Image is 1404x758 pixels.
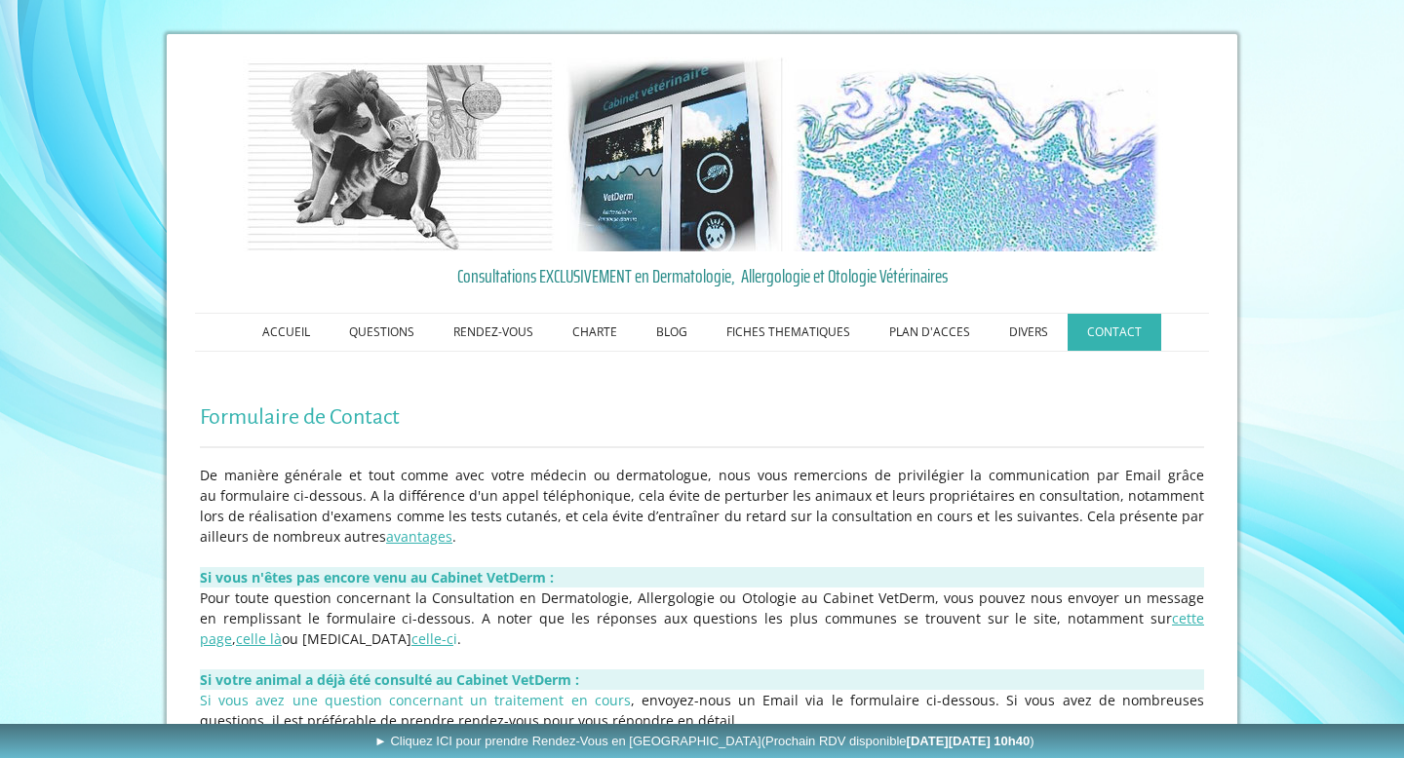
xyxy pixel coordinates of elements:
[200,588,1204,648] span: Pour toute question concernant la Consultation en Dermatologie, Allergologie ou Otologie au Cabin...
[236,629,282,648] a: celle là
[1068,314,1161,351] a: CONTACT
[761,734,1034,748] span: (Prochain RDV disponible )
[870,314,990,351] a: PLAN D'ACCES
[200,405,1204,430] h1: Formulaire de Contact
[453,629,457,648] span: i
[434,314,553,351] a: RENDEZ-VOUS
[990,314,1068,351] a: DIVERS
[411,629,453,648] a: celle-c
[200,261,1204,290] a: Consultations EXCLUSIVEMENT en Dermatologie, Allergologie et Otologie Vétérinaires
[200,568,554,587] strong: Si vous n'êtes pas encore venu au Cabinet VetDerm :
[374,734,1034,748] span: ► Cliquez ICI pour prendre Rendez-Vous en [GEOGRAPHIC_DATA]
[200,670,579,689] strong: Si votre animal a déjà été consulté au Cabinet VetDerm :
[200,691,631,709] span: Si vous avez une question concernant un traitement en cours
[243,314,330,351] a: ACCUEIL
[330,314,434,351] a: QUESTIONS
[200,609,1204,648] a: cette page
[637,314,707,351] a: BLOG
[553,314,637,351] a: CHARTE
[200,466,1204,546] span: De manière générale et tout comme avec votre médecin ou dermatologue, nous vous remercions de pri...
[707,314,870,351] a: FICHES THEMATIQUES
[200,691,1204,730] span: , envoyez-nous un Email via le formulaire ci-dessous. Si vous avez de nombreuses questions, il es...
[907,734,1031,748] b: [DATE][DATE] 10h40
[386,527,452,546] a: avantages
